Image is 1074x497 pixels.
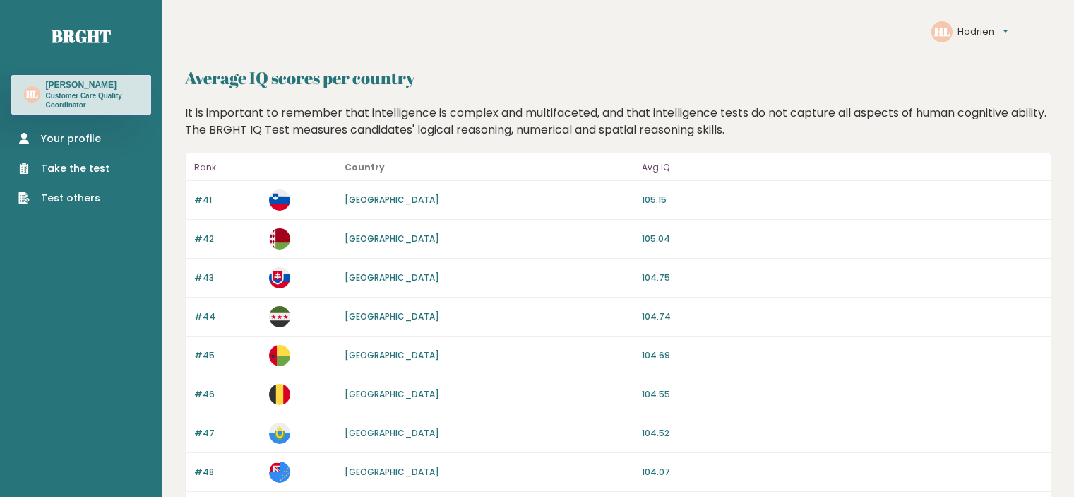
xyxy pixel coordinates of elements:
[194,194,261,206] p: #41
[180,105,1057,139] div: It is important to remember that intelligence is complex and multifaceted, and that intelligence ...
[18,131,109,146] a: Your profile
[642,466,1042,479] p: 104.07
[269,345,290,366] img: gw.svg
[642,194,1042,206] p: 105.15
[269,306,290,327] img: sy.svg
[345,466,439,478] a: [GEOGRAPHIC_DATA]
[642,159,1042,176] p: Avg IQ
[18,161,109,176] a: Take the test
[45,91,138,110] p: Customer Care Quality Coordinator
[934,23,950,40] text: HL
[345,194,439,206] a: [GEOGRAPHIC_DATA]
[957,25,1008,39] button: Hadrien
[194,159,261,176] p: Rank
[194,388,261,401] p: #46
[269,384,290,405] img: be.svg
[185,65,1051,90] h2: Average IQ scores per country
[642,388,1042,401] p: 104.55
[269,189,290,211] img: si.svg
[26,88,39,101] text: HL
[642,233,1042,245] p: 105.04
[269,423,290,444] img: sm.svg
[345,161,385,173] b: Country
[194,233,261,245] p: #42
[194,466,261,479] p: #48
[345,388,439,400] a: [GEOGRAPHIC_DATA]
[52,25,111,47] a: Brght
[269,228,290,250] img: by.svg
[194,427,261,440] p: #47
[269,462,290,483] img: tv.svg
[194,349,261,362] p: #45
[642,427,1042,440] p: 104.52
[345,310,439,322] a: [GEOGRAPHIC_DATA]
[45,79,138,90] h3: [PERSON_NAME]
[345,349,439,361] a: [GEOGRAPHIC_DATA]
[194,310,261,323] p: #44
[345,271,439,283] a: [GEOGRAPHIC_DATA]
[18,191,109,206] a: Test others
[345,427,439,439] a: [GEOGRAPHIC_DATA]
[642,349,1042,362] p: 104.69
[194,271,261,284] p: #43
[642,310,1042,323] p: 104.74
[345,233,439,245] a: [GEOGRAPHIC_DATA]
[642,271,1042,284] p: 104.75
[269,267,290,288] img: sk.svg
